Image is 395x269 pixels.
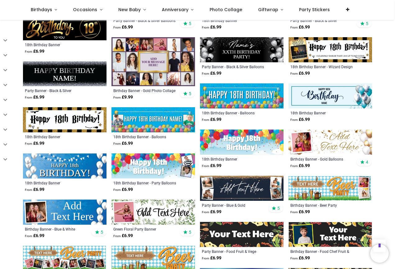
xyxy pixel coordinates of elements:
[290,117,310,123] strong: £ 6.99
[200,130,284,155] img: Happy 18th Birthday Banner - Party Balloons
[370,244,389,263] iframe: Brevo live chat
[202,163,221,169] strong: £ 6.99
[299,7,330,13] span: Party Stickers
[202,64,266,69] a: Party Banner - Black & Silver Balloons
[290,210,298,214] span: From
[113,233,133,239] strong: £ 6.99
[288,176,372,201] img: Personalised Birthday Banner - Beer Party - Custom Text & 2 Photo Upload
[25,94,44,100] strong: £ 6.99
[290,255,310,261] strong: £ 6.99
[118,7,141,13] span: New Baby
[200,83,284,108] img: Happy 18th Birthday Banner - Balloons - Custom Text
[202,72,209,75] span: From
[290,110,354,115] a: 18th Birthday Banner
[290,24,310,30] strong: £ 6.99
[290,26,298,29] span: From
[113,24,133,30] strong: £ 6.99
[113,18,177,23] a: Party Banner - Black & Silver Balloons
[202,117,221,123] strong: £ 6.99
[200,222,284,247] img: Personalised Party Banner - Food Fruit & Vege Design - Custom Text
[25,42,89,47] div: 18th Birthday Banner
[202,70,221,77] strong: £ 6.99
[288,83,372,108] img: Happy 18th Birthday Banner - Blue White Balloons
[113,227,177,232] a: Green Floral Party Banner
[366,21,368,26] span: 5
[111,107,195,132] img: Personalised Happy 18th Birthday Banner - Balloons - 2 Photo Upload
[25,187,44,193] strong: £ 6.99
[290,209,310,215] strong: £ 6.99
[23,61,107,86] img: Personalised Party Banner - Black & Silver - Custom Text
[25,140,44,147] strong: £ 6.99
[288,222,372,247] img: Personalised Birthday Banner - Food Chef Fruit & Vege - Custom Text & 1 Photo Upload
[366,159,368,165] span: 4
[290,72,298,75] span: From
[111,200,195,225] img: Personalised Green Floral Party Banner - 1 Photo Upload
[290,249,354,254] a: Birthday Banner - Food Chef Fruit & Vege
[23,107,107,132] img: Happy 18th Birthday Banner - Wizard Witch Design
[202,18,266,23] a: 18th Birthday Banner
[25,134,89,139] a: 18th Birthday Banner
[113,88,177,93] div: Birthday Banner - Gold Photo Collage
[113,140,133,147] strong: £ 6.99
[290,257,298,260] span: From
[73,7,97,13] span: Occasions
[113,94,133,100] strong: £ 9.99
[25,233,44,239] strong: £ 6.99
[111,153,195,179] img: Personalised Happy 18th Birthday Banner - Party Balloons - 2 Photo Upload
[113,234,121,238] span: From
[113,187,133,193] strong: £ 6.99
[113,134,177,139] a: 18th Birthday Banner - Balloons
[202,157,266,161] a: 18th Birthday Banner
[277,205,280,211] span: 5
[202,203,266,208] a: Party Banner - Blue & Gold
[202,110,266,115] a: 18th Birthday Banner - Balloons
[113,180,177,185] a: 18th Birthday Banner - Party Balloons
[200,37,284,62] img: Personalised Party Banner - Black & Silver Balloons - Custom Text
[288,130,372,155] img: Personalised Happy Birthday Banner - Gold Balloons - 1 Photo Upload
[290,157,354,161] a: Birthday Banner - Gold Balloons
[189,229,191,235] span: 5
[202,249,266,254] a: Party Banner - Food Fruit & Vege Design
[23,153,107,179] img: Happy 18th Birthday Banner - Blue & White
[202,24,221,30] strong: £ 6.99
[202,257,209,260] span: From
[290,18,354,23] a: Party Banner - Black & Silver
[202,26,209,29] span: From
[290,70,310,77] strong: £ 6.99
[101,229,103,235] span: 5
[290,203,354,208] a: Birthday Banner - Beer Party
[113,142,121,145] span: From
[25,88,89,93] div: Party Banner - Black & Silver
[25,142,32,145] span: From
[25,96,32,99] span: From
[25,50,32,53] span: From
[290,164,298,168] span: From
[290,64,354,69] a: 18th Birthday Banner - Wizard Design
[202,209,221,215] strong: £ 6.99
[113,188,121,192] span: From
[25,227,89,232] a: Birthday Banner - Blue & White Balloons
[290,163,310,169] strong: £ 6.99
[25,180,89,185] a: 18th Birthday Banner
[25,48,44,55] strong: £ 6.99
[25,188,32,192] span: From
[162,7,188,13] span: Anniversary
[113,26,121,29] span: From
